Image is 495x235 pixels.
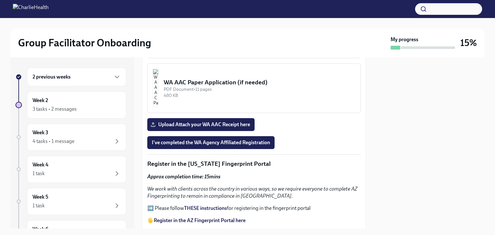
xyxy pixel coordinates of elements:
[184,205,227,211] a: THESE instructions
[33,161,48,168] h6: Week 4
[33,202,45,209] div: 1 task
[164,78,355,87] div: WA AAC Paper Application (if needed)
[15,156,126,183] a: Week 41 task
[391,36,418,43] strong: My progress
[152,121,250,128] span: Upload Attach your WA AAC Receipt here
[33,138,74,145] div: 4 tasks • 1 message
[147,217,361,224] p: 🖐️
[147,205,361,212] p: ➡️ Please follow for registering in the fingerprint portal
[15,91,126,118] a: Week 23 tasks • 2 messages
[460,37,477,49] h3: 15%
[147,186,357,199] em: We work with clients across the country in various ways, so we require everyone to complete AZ Fi...
[147,136,275,149] button: I've completed the WA Agency Affiliated Registration
[153,69,159,108] img: WA AAC Paper Application (if needed)
[164,86,355,92] div: PDF Document • 11 pages
[33,106,77,113] div: 3 tasks • 2 messages
[33,97,48,104] h6: Week 2
[13,4,49,14] img: CharlieHealth
[33,129,48,136] h6: Week 3
[147,174,220,180] strong: Approx completion time: 15mins
[18,36,151,49] h2: Group Facilitator Onboarding
[164,92,355,99] div: 480 KB
[33,170,45,177] div: 1 task
[154,217,246,223] a: Register in the AZ Fingerprint Portal here
[33,193,48,201] h6: Week 5
[147,63,361,113] button: WA AAC Paper Application (if needed)PDF Document•11 pages480 KB
[33,226,48,233] h6: Week 6
[15,124,126,151] a: Week 34 tasks • 1 message
[147,118,255,131] label: Upload Attach your WA AAC Receipt here
[152,139,270,146] span: I've completed the WA Agency Affiliated Registration
[27,68,126,86] div: 2 previous weeks
[147,160,361,168] p: Register in the [US_STATE] Fingerprint Portal
[33,73,71,80] h6: 2 previous weeks
[15,188,126,215] a: Week 51 task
